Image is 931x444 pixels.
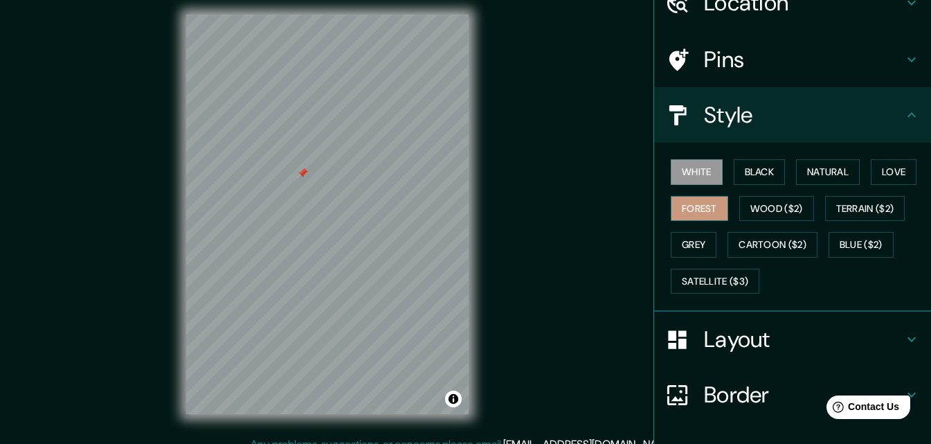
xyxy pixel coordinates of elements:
[704,101,903,129] h4: Style
[654,312,931,367] div: Layout
[727,232,817,258] button: Cartoon ($2)
[186,15,469,414] canvas: Map
[654,367,931,423] div: Border
[704,326,903,353] h4: Layout
[671,269,759,294] button: Satellite ($3)
[704,46,903,73] h4: Pins
[671,159,723,185] button: White
[829,232,894,258] button: Blue ($2)
[445,391,462,407] button: Toggle attribution
[739,196,814,222] button: Wood ($2)
[704,381,903,409] h4: Border
[871,159,916,185] button: Love
[654,87,931,143] div: Style
[671,232,716,258] button: Grey
[796,159,860,185] button: Natural
[825,196,905,222] button: Terrain ($2)
[808,390,916,429] iframe: Help widget launcher
[671,196,728,222] button: Forest
[654,32,931,87] div: Pins
[734,159,786,185] button: Black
